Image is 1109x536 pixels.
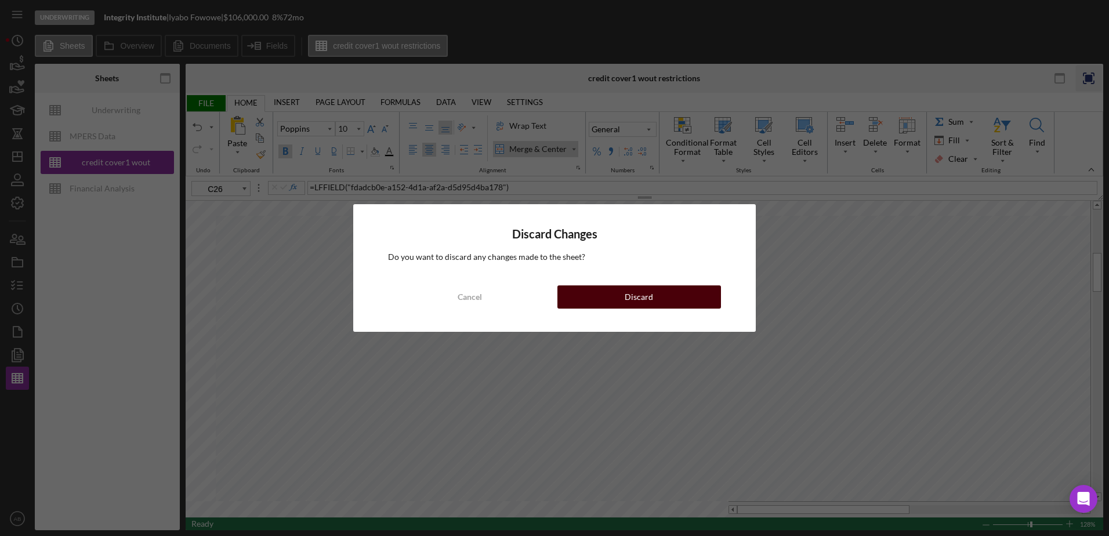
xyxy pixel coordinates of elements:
[388,285,552,309] button: Cancel
[557,285,721,309] button: Discard
[388,252,585,262] span: Do you want to discard any changes made to the sheet?
[388,227,721,241] h4: Discard Changes
[1070,485,1097,513] div: Open Intercom Messenger
[458,285,482,309] div: Cancel
[625,285,653,309] div: Discard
